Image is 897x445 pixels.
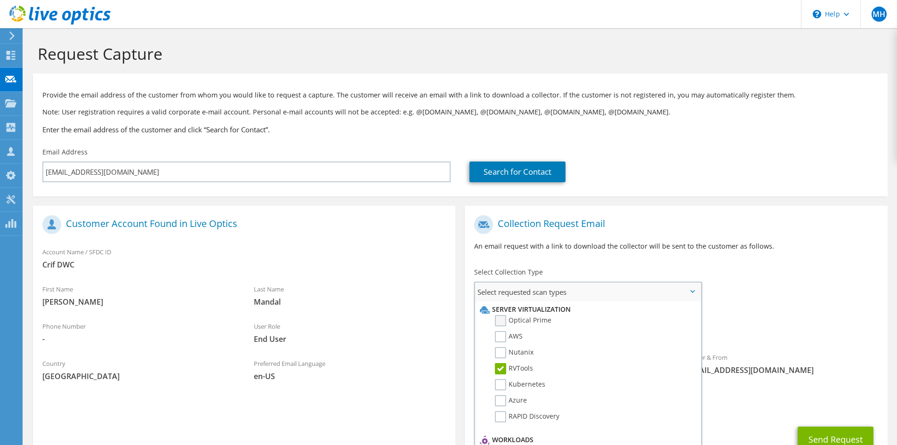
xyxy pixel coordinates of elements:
svg: \n [813,10,821,18]
label: Email Address [42,147,88,157]
div: Requested Collections [465,305,887,343]
div: Country [33,354,244,386]
h1: Request Capture [38,44,878,64]
label: Optical Prime [495,315,551,326]
label: Nutanix [495,347,533,358]
p: An email request with a link to download the collector will be sent to the customer as follows. [474,241,878,251]
div: Preferred Email Language [244,354,456,386]
li: Server Virtualization [477,304,696,315]
span: [PERSON_NAME] [42,297,235,307]
span: MH [872,7,887,22]
span: Select requested scan types [475,283,701,301]
span: Crif DWC [42,259,446,270]
div: CC & Reply To [465,385,887,417]
div: To [465,348,676,380]
label: RAPID Discovery [495,411,559,422]
label: Select Collection Type [474,267,543,277]
span: [GEOGRAPHIC_DATA] [42,371,235,381]
span: en-US [254,371,446,381]
label: Kubernetes [495,379,545,390]
p: Provide the email address of the customer from whom you would like to request a capture. The cust... [42,90,878,100]
div: User Role [244,316,456,349]
span: Mandal [254,297,446,307]
div: Last Name [244,279,456,312]
span: [EMAIL_ADDRESS][DOMAIN_NAME] [686,365,878,375]
span: - [42,334,235,344]
h3: Enter the email address of the customer and click “Search for Contact”. [42,124,878,135]
a: Search for Contact [469,162,566,182]
div: Account Name / SFDC ID [33,242,455,275]
h1: Customer Account Found in Live Optics [42,215,441,234]
span: End User [254,334,446,344]
label: AWS [495,331,523,342]
div: First Name [33,279,244,312]
label: RVTools [495,363,533,374]
p: Note: User registration requires a valid corporate e-mail account. Personal e-mail accounts will ... [42,107,878,117]
div: Sender & From [676,348,888,380]
h1: Collection Request Email [474,215,873,234]
div: Phone Number [33,316,244,349]
label: Azure [495,395,527,406]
